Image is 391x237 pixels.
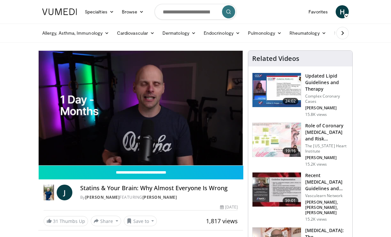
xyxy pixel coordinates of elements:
a: Favorites [305,5,332,18]
img: 77f671eb-9394-4acc-bc78-a9f077f94e00.150x105_q85_crop-smart_upscale.jpg [252,73,301,107]
a: 31 Thumbs Up [44,216,88,226]
img: VuMedi Logo [42,9,77,15]
a: Rheumatology [286,27,330,40]
a: 24:02 Updated Lipid Guidelines and Therapy Complex Coronary Cases [PERSON_NAME] 15.8K views [252,73,348,117]
a: H [336,5,349,18]
div: [DATE] [220,204,238,210]
a: [PERSON_NAME] [142,194,177,200]
p: 15.2K views [305,217,327,222]
span: 1,817 views [206,217,238,225]
h4: Related Videos [252,55,299,63]
p: [PERSON_NAME], [PERSON_NAME], [PERSON_NAME] [305,200,348,215]
h3: Role of Coronary [MEDICAL_DATA] and Risk Stratification [305,122,348,142]
img: 1efa8c99-7b8a-4ab5-a569-1c219ae7bd2c.150x105_q85_crop-smart_upscale.jpg [252,123,301,157]
a: Cardiovascular [113,27,158,40]
p: Complex Coronary Cases [305,94,348,104]
h4: Statins & Your Brain: Why Almost Everyone Is Wrong [80,185,238,192]
a: Browse [118,5,148,18]
input: Search topics, interventions [155,4,236,20]
a: Specialties [81,5,118,18]
button: Save to [124,216,157,226]
span: 19:16 [283,148,298,154]
img: 87825f19-cf4c-4b91-bba1-ce218758c6bb.150x105_q85_crop-smart_upscale.jpg [252,173,301,207]
div: By FEATURING [80,194,238,200]
a: Dermatology [158,27,200,40]
h3: Recent [MEDICAL_DATA] Guidelines and Integration into Clinical Practice [305,172,348,192]
span: 59:01 [283,197,298,204]
span: 31 [53,218,58,224]
p: 15.8K views [305,112,327,117]
img: Dr. Jordan Rennicke [44,185,54,200]
p: 15.2K views [305,162,327,167]
a: 59:01 Recent [MEDICAL_DATA] Guidelines and Integration into Clinical Practice Vasculearn Network ... [252,172,348,222]
video-js: Video Player [39,51,243,165]
p: Vasculearn Network [305,193,348,198]
span: 24:02 [283,98,298,104]
a: Allergy, Asthma, Immunology [38,27,113,40]
p: [PERSON_NAME] [305,105,348,111]
a: [PERSON_NAME] [85,194,120,200]
h3: Updated Lipid Guidelines and Therapy [305,73,348,92]
a: J [57,185,72,200]
p: [PERSON_NAME] [305,155,348,160]
a: Pulmonology [244,27,286,40]
a: 19:16 Role of Coronary [MEDICAL_DATA] and Risk Stratification The [US_STATE] Heart Institute [PER... [252,122,348,167]
a: Endocrinology [200,27,244,40]
button: Share [91,216,121,226]
p: The [US_STATE] Heart Institute [305,143,348,154]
